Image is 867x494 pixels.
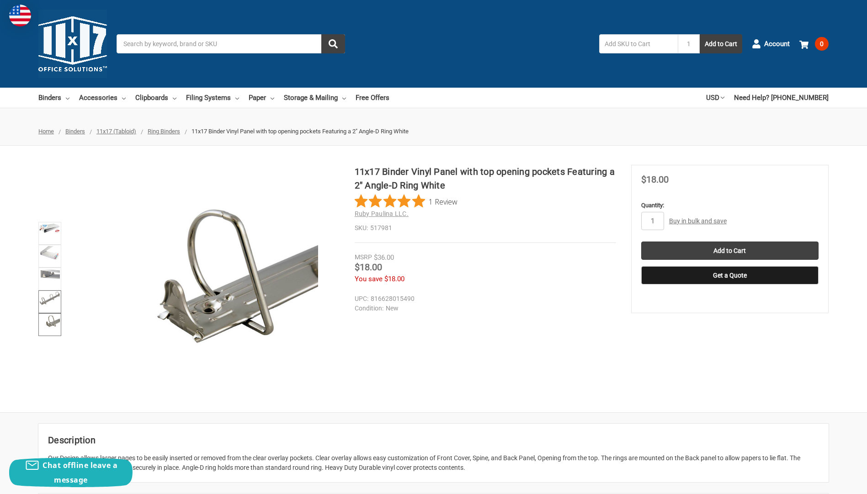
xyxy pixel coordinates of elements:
a: Paper [249,88,274,108]
dd: New [355,304,612,313]
dt: Condition: [355,304,383,313]
a: Free Offers [356,88,389,108]
a: 11x17 (Tabloid) [96,128,136,135]
iframe: Google Customer Reviews [792,469,867,494]
span: $18.00 [641,174,669,185]
img: 11x17 Binder Vinyl Panel with top opening pockets Featuring a 2" Angle-D Ring White [90,200,318,358]
span: $18.00 [384,275,404,283]
span: You save [355,275,383,283]
button: Get a Quote [641,266,819,284]
h1: 11x17 Binder Vinyl Panel with top opening pockets Featuring a 2" Angle-D Ring White [355,165,616,192]
div: MSRP [355,252,372,262]
a: Accessories [79,88,126,108]
input: Search by keyword, brand or SKU [117,34,345,53]
dd: 517981 [355,223,616,233]
img: 11x17.com [38,10,107,78]
img: 11x17 2" Angle-D Vinyl Binder in White (517981) [40,269,60,279]
button: Chat offline leave a message [9,458,133,487]
a: USD [706,88,724,108]
a: Binders [65,128,85,135]
a: Clipboards [135,88,176,108]
button: Rated 5 out of 5 stars from 1 reviews. Jump to reviews. [355,194,457,208]
input: Add to Cart [641,242,819,260]
a: Ring Binders [148,128,180,135]
span: Chat offline leave a message [43,460,117,485]
a: Storage & Mailing [284,88,346,108]
span: 1 Review [429,194,457,208]
img: duty and tax information for United States [9,5,31,26]
span: Account [764,39,790,49]
a: 0 [799,32,829,56]
span: $18.00 [355,262,382,273]
button: Add to Cart [700,34,742,53]
img: 11x17 Binder Vinyl Panel with top opening pockets Featuring a 2" Angle-D Ring White [40,246,60,260]
span: $36.00 [374,253,394,262]
a: Account [752,32,790,56]
a: Ruby Paulina LLC. [355,210,409,217]
a: Filing Systems [186,88,239,108]
span: 0 [815,37,829,51]
dt: UPC: [355,294,368,304]
dd: 816628015490 [355,294,612,304]
img: 11x17 Binder Vinyl Panel with top opening pockets Featuring a 2" Angle-D Ring White [40,315,60,328]
a: Home [38,128,54,135]
img: 11x17 Binder Vinyl Panel with top opening pockets Featuring a 2" Angle-D Ring White [40,223,60,233]
dt: SKU: [355,223,368,233]
a: Need Help? [PHONE_NUMBER] [734,88,829,108]
div: Our Design allows larger pages to be easily inserted or removed from the clear overlay pockets. C... [48,453,819,473]
input: Add SKU to Cart [599,34,678,53]
label: Quantity: [641,201,819,210]
a: Binders [38,88,69,108]
a: Buy in bulk and save [669,217,727,225]
h2: Description [48,433,819,447]
img: 11x17 Binder Vinyl Panel with top opening pockets Featuring a 2" Angle-D Ring White [40,292,60,305]
span: 11x17 Binder Vinyl Panel with top opening pockets Featuring a 2" Angle-D Ring White [191,128,409,135]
